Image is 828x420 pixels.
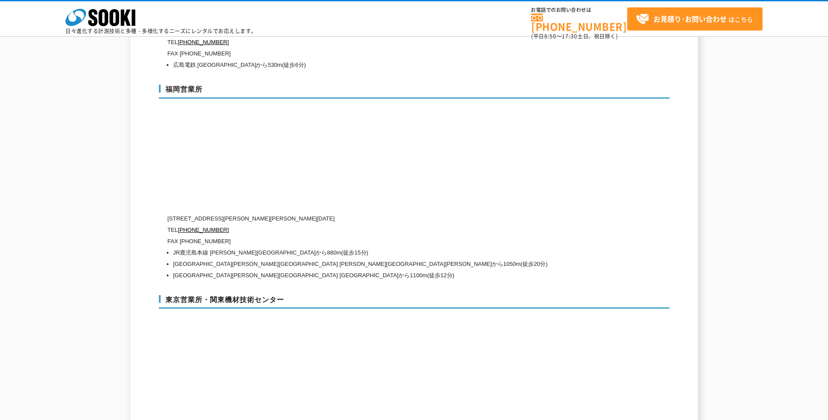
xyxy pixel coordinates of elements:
[65,28,257,34] p: 日々進化する計測技術と多種・多様化するニーズにレンタルでお応えします。
[653,14,727,24] strong: お見積り･お問い合わせ
[562,32,577,40] span: 17:30
[173,247,587,258] li: JR鹿児島本線 [PERSON_NAME][GEOGRAPHIC_DATA]から880m(徒歩15分)
[168,48,587,59] p: FAX [PHONE_NUMBER]
[168,37,587,48] p: TEL
[173,258,587,270] li: [GEOGRAPHIC_DATA][PERSON_NAME][GEOGRAPHIC_DATA] [PERSON_NAME][GEOGRAPHIC_DATA][PERSON_NAME]から1050...
[636,13,753,26] span: はこちら
[159,85,670,99] h3: 福岡営業所
[531,32,618,40] span: (平日 ～ 土日、祝日除く)
[168,236,587,247] p: FAX [PHONE_NUMBER]
[627,7,763,31] a: お見積り･お問い合わせはこちら
[173,59,587,71] li: 広島電鉄 [GEOGRAPHIC_DATA]から530m(徒歩6分)
[178,227,229,233] a: [PHONE_NUMBER]
[531,7,627,13] span: お電話でのお問い合わせは
[173,270,587,281] li: [GEOGRAPHIC_DATA][PERSON_NAME][GEOGRAPHIC_DATA] [GEOGRAPHIC_DATA]から1100m(徒歩12分)
[168,213,587,224] p: [STREET_ADDRESS][PERSON_NAME][PERSON_NAME][DATE]
[159,295,670,309] h3: 東京営業所・関東機材技術センター
[544,32,557,40] span: 8:50
[168,224,587,236] p: TEL
[531,14,627,31] a: [PHONE_NUMBER]
[178,39,229,45] a: [PHONE_NUMBER]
